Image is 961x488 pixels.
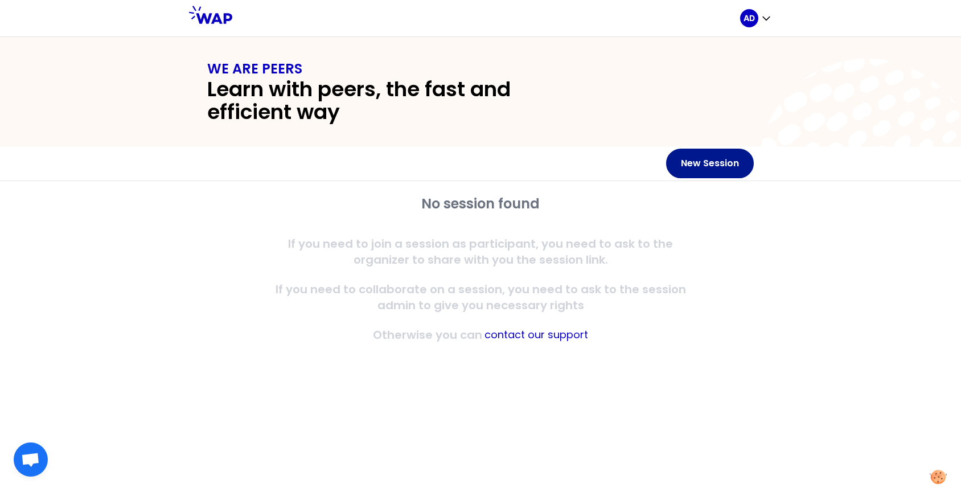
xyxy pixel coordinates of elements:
h2: Learn with peers, the fast and efficient way [207,78,590,124]
button: contact our support [484,327,588,343]
div: Ouvrir le chat [14,442,48,477]
p: AD [744,13,755,24]
button: AD [740,9,772,27]
button: New Session [666,149,754,178]
p: If you need to join a session as participant, you need to ask to the organizer to share with you ... [262,236,699,268]
p: Otherwise you can [373,327,482,343]
p: If you need to collaborate on a session, you need to ask to the session admin to give you necessa... [262,281,699,313]
h2: No session found [262,195,699,213]
h1: WE ARE PEERS [207,60,754,78]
